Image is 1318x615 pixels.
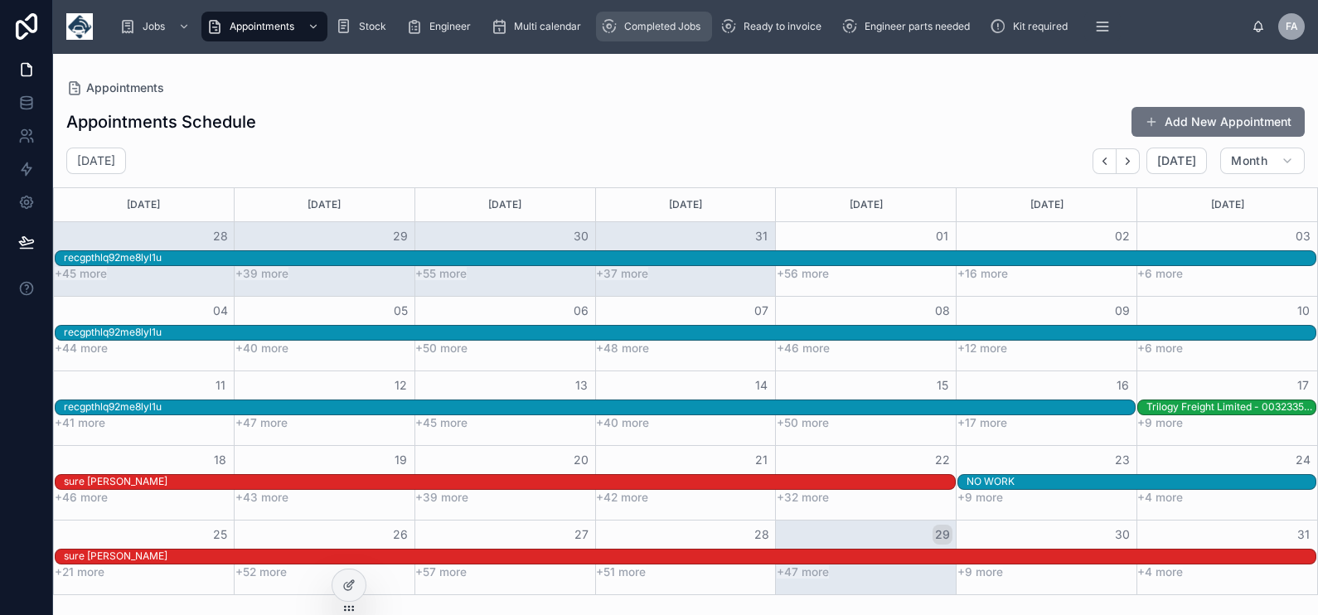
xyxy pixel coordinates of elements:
button: 09 [1112,301,1132,321]
button: +16 more [957,267,1008,280]
button: +39 more [235,267,288,280]
button: 01 [933,226,952,246]
span: FA [1286,20,1298,33]
button: +40 more [596,416,649,429]
div: sure surve [64,474,167,489]
button: +50 more [777,416,829,429]
div: sure surve [64,549,167,564]
button: 29 [933,525,952,545]
span: Engineer parts needed [865,20,970,33]
button: +46 more [777,341,830,355]
div: [DATE] [959,188,1134,221]
div: recgpthlq92me8lyl1u [64,250,162,265]
div: scrollable content [106,8,1252,45]
button: 26 [390,525,410,545]
a: Jobs [114,12,198,41]
button: +6 more [1137,267,1183,280]
button: 17 [1293,375,1313,395]
button: 13 [571,375,591,395]
div: recgpthlq92me8lyl1u [64,400,162,414]
button: +45 more [415,416,468,429]
button: 30 [571,226,591,246]
button: +4 more [1137,491,1183,504]
div: recgpthlq92me8lyl1u [64,325,162,340]
button: 18 [211,450,230,470]
a: Completed Jobs [596,12,712,41]
div: [DATE] [56,188,231,221]
div: NO WORK [967,475,1015,488]
button: +39 more [415,491,468,504]
button: Back [1093,148,1117,174]
div: Trilogy Freight Limited - 00323356 - 3 X DE / 4 X RE - 8.00AM- MANCHESTER - M23 9NJ [1146,400,1316,414]
button: 25 [211,525,230,545]
div: [DATE] [598,188,773,221]
button: +44 more [55,341,108,355]
button: +52 more [235,565,287,579]
button: 24 [1293,450,1313,470]
button: 31 [1293,525,1313,545]
span: Jobs [143,20,165,33]
button: +51 more [596,565,646,579]
button: 05 [390,301,410,321]
div: Month View [53,187,1318,595]
button: +56 more [777,267,829,280]
button: 15 [933,375,952,395]
button: +37 more [596,267,648,280]
a: Engineer parts needed [836,12,981,41]
div: [DATE] [778,188,953,221]
a: Engineer [401,12,482,41]
div: recgpthlq92me8lyl1u [64,326,162,339]
button: +9 more [1137,416,1183,429]
button: 03 [1293,226,1313,246]
button: +21 more [55,565,104,579]
button: +45 more [55,267,107,280]
a: Appointments [201,12,327,41]
button: +41 more [55,416,105,429]
button: 31 [752,226,772,246]
button: 27 [571,525,591,545]
button: 12 [390,375,410,395]
button: 20 [571,450,591,470]
div: Trilogy Freight Limited - 00323356 - 3 X DE / 4 X RE - 8.00AM- MANCHESTER - M23 9NJ [1146,400,1316,414]
a: Appointments [66,80,164,96]
button: 22 [933,450,952,470]
button: 28 [211,226,230,246]
span: Ready to invoice [744,20,821,33]
a: Stock [331,12,398,41]
a: Ready to invoice [715,12,833,41]
button: 02 [1112,226,1132,246]
button: +47 more [777,565,829,579]
button: 10 [1293,301,1313,321]
span: Engineer [429,20,471,33]
button: 07 [752,301,772,321]
span: Multi calendar [514,20,581,33]
span: [DATE] [1157,153,1196,168]
button: 11 [211,375,230,395]
button: 04 [211,301,230,321]
button: +43 more [235,491,288,504]
button: +32 more [777,491,829,504]
button: +4 more [1137,565,1183,579]
div: sure [PERSON_NAME] [64,475,167,488]
div: [DATE] [418,188,593,221]
button: +55 more [415,267,467,280]
button: +17 more [957,416,1007,429]
button: 28 [752,525,772,545]
span: Appointments [230,20,294,33]
span: Kit required [1013,20,1068,33]
button: Month [1220,148,1305,174]
button: +12 more [957,341,1007,355]
span: Completed Jobs [624,20,700,33]
span: Month [1231,153,1267,168]
button: 30 [1112,525,1132,545]
button: +48 more [596,341,649,355]
div: sure [PERSON_NAME] [64,550,167,563]
span: Stock [359,20,386,33]
button: 14 [752,375,772,395]
button: 29 [390,226,410,246]
button: +6 more [1137,341,1183,355]
button: 21 [752,450,772,470]
button: 08 [933,301,952,321]
button: [DATE] [1146,148,1207,174]
div: recgpthlq92me8lyl1u [64,400,162,414]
